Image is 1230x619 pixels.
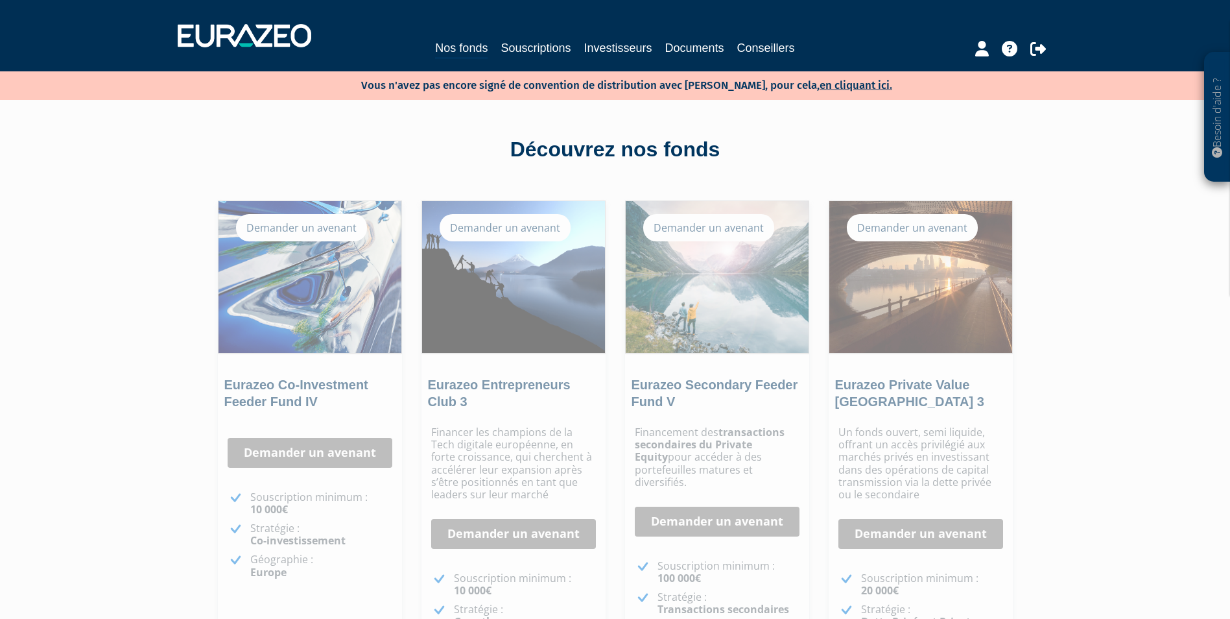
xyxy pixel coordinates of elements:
[250,533,346,548] strong: Co-investissement
[737,39,795,57] a: Conseillers
[250,553,392,578] p: Géographie :
[665,39,724,57] a: Documents
[224,378,368,409] a: Eurazeo Co-Investment Feeder Fund IV
[838,426,1003,501] p: Un fonds ouvert, semi liquide, offrant un accès privilégié aux marchés privés en investissant dan...
[861,572,1003,597] p: Souscription minimum :
[861,583,899,598] strong: 20 000€
[431,519,596,549] a: Demander un avenant
[657,571,701,585] strong: 100 000€
[584,39,652,57] a: Investisseurs
[838,519,1003,549] a: Demander un avenant
[626,201,809,353] img: Eurazeo Secondary Feeder Fund V
[829,201,1012,353] img: Eurazeo Private Value Europe 3
[1210,59,1225,176] p: Besoin d'aide ?
[431,426,596,501] p: Financer les champions de la Tech digitale européenne, en forte croissance, qui cherchent à accél...
[657,591,799,616] p: Stratégie :
[847,214,978,241] div: Demander un avenant
[501,39,571,57] a: Souscriptions
[835,378,984,409] a: Eurazeo Private Value [GEOGRAPHIC_DATA] 3
[250,502,288,516] strong: 10 000€
[250,565,287,579] strong: Europe
[820,79,892,92] a: en cliquant ici.
[250,522,392,547] p: Stratégie :
[435,39,488,59] a: Nos fonds
[422,201,605,353] img: Eurazeo Entrepreneurs Club 3
[228,438,392,468] a: Demander un avenant
[178,24,311,47] img: 1732889491-logotype_eurazeo_blanc_rvb.png
[632,378,798,409] a: Eurazeo Secondary Feeder Fund V
[635,426,799,489] p: Financement des pour accéder à des portefeuilles matures et diversifiés.
[324,75,892,93] p: Vous n'avez pas encore signé de convention de distribution avec [PERSON_NAME], pour cela,
[440,214,571,241] div: Demander un avenant
[657,560,799,585] p: Souscription minimum :
[635,507,799,537] a: Demander un avenant
[246,135,985,165] div: Découvrez nos fonds
[454,572,596,597] p: Souscription minimum :
[428,378,571,409] a: Eurazeo Entrepreneurs Club 3
[250,491,392,516] p: Souscription minimum :
[643,214,774,241] div: Demander un avenant
[454,583,491,598] strong: 10 000€
[657,602,789,616] strong: Transactions secondaires
[219,201,401,353] img: Eurazeo Co-Investment Feeder Fund IV
[236,214,367,241] div: Demander un avenant
[635,425,785,464] strong: transactions secondaires du Private Equity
